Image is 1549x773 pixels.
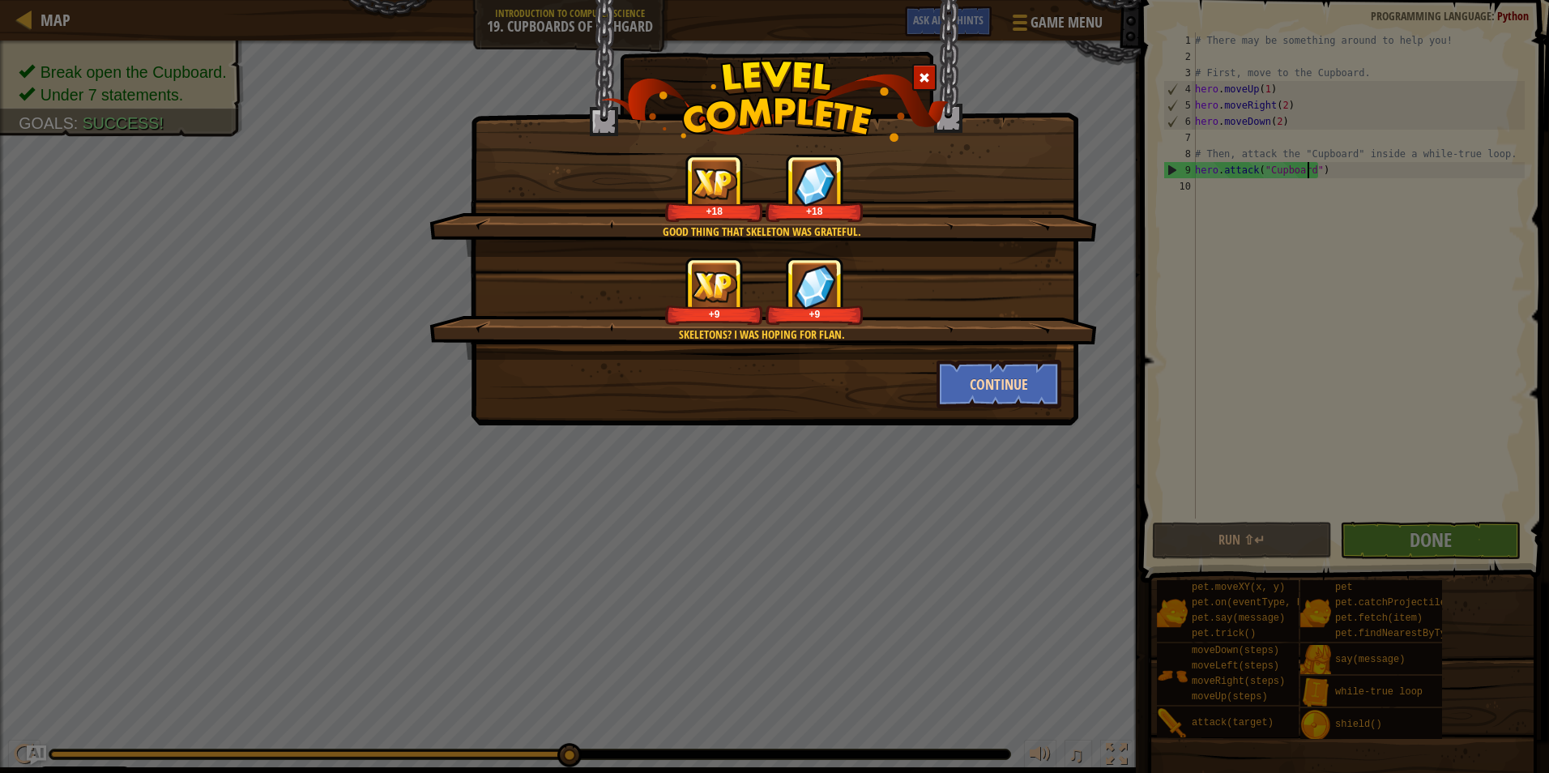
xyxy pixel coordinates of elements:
div: Good thing that Skeleton was grateful. [506,224,1018,240]
img: reward_icon_xp.png [692,168,737,199]
button: Continue [937,360,1062,408]
div: +9 [769,308,860,320]
div: +18 [769,205,860,217]
img: level_complete.png [601,60,949,142]
img: reward_icon_gems.png [794,264,836,309]
div: Skeletons? I was hoping for Flan. [506,327,1018,343]
div: +9 [668,308,760,320]
div: +18 [668,205,760,217]
img: reward_icon_gems.png [794,161,836,206]
img: reward_icon_xp.png [692,271,737,302]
